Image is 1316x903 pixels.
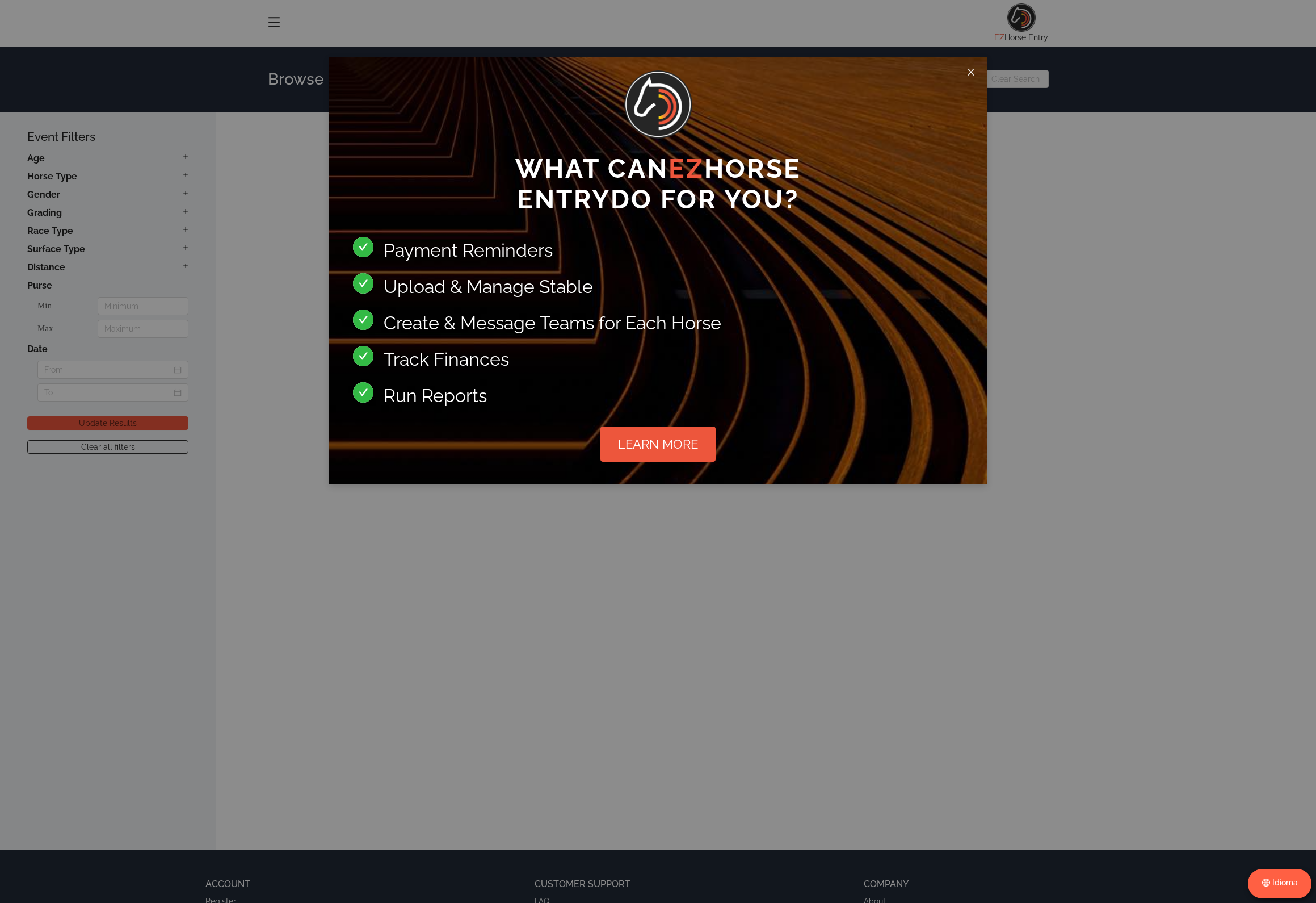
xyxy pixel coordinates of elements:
[966,68,976,77] i: icon: close
[353,310,373,330] i: icon: check-circle
[343,149,974,219] h1: What can Horse Entry do for you?
[384,310,721,337] p: Create & Message Teams for Each Horse
[353,346,373,366] i: icon: check-circle
[384,237,553,264] p: Payment Reminders
[1262,879,1270,887] i: icon: global
[384,382,487,409] p: Run Reports
[668,153,704,184] span: EZ
[353,382,373,403] i: icon: check-circle
[600,450,716,459] a: Learn More
[353,273,373,294] i: icon: check-circle
[384,346,509,373] p: Track Finances
[384,273,593,300] p: Upload & Manage Stable
[600,427,716,462] button: Learn More
[353,237,373,257] i: icon: check-circle
[624,70,692,139] img: EZ_logo_250.png
[955,57,987,89] button: Close
[1256,877,1304,889] h4: Idioma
